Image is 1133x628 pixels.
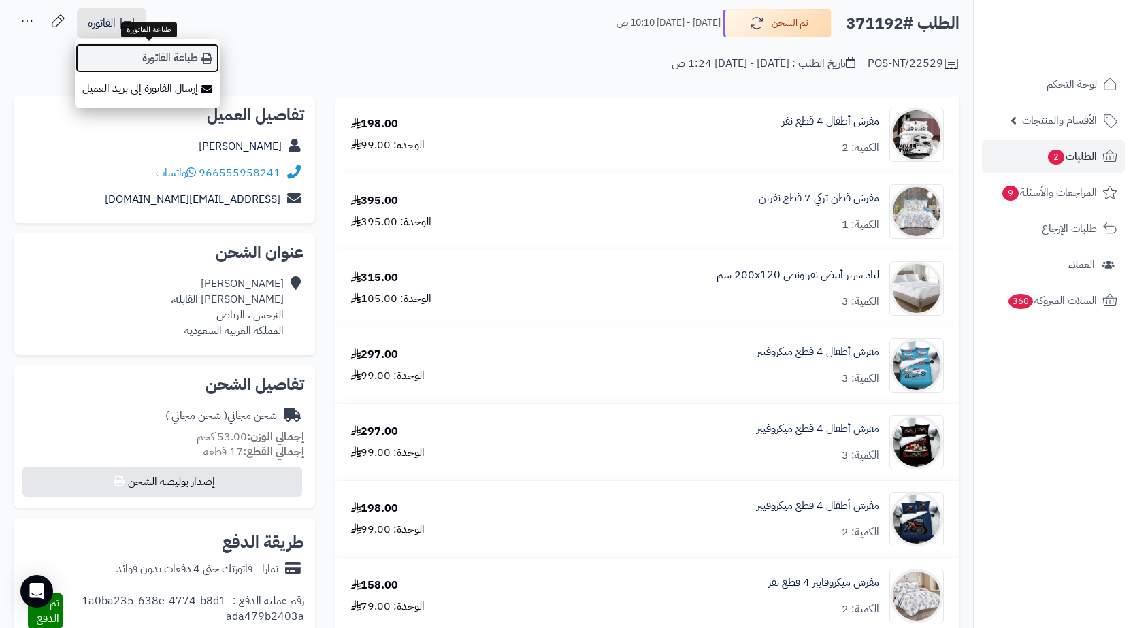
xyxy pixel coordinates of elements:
a: الفاتورة [77,8,146,38]
a: المراجعات والأسئلة9 [982,176,1125,209]
img: 1745316873-istanbul%20S9-90x90.jpg [890,184,943,239]
a: مفرش ميكروفايبر 4 قطع نفر [768,575,879,591]
h2: تفاصيل الشحن [24,376,304,393]
h2: عنوان الشحن [24,244,304,261]
span: طلبات الإرجاع [1042,219,1097,238]
a: مفرش قطن تركي 7 قطع نفرين [759,191,879,206]
img: 1732186588-220107040010-90x90.jpg [890,261,943,316]
div: الوحدة: 99.00 [351,445,425,461]
button: تم الشحن [723,9,832,37]
div: الوحدة: 99.00 [351,137,425,153]
div: الكمية: 1 [842,217,879,233]
span: السلات المتروكة [1007,291,1097,310]
div: تاريخ الطلب : [DATE] - [DATE] 1:24 ص [672,56,855,71]
img: 1752751687-1-90x90.jpg [890,569,943,623]
a: مفرش أطفال 4 قطع ميكروفيبر [757,498,879,514]
div: تمارا - فاتورتك حتى 4 دفعات بدون فوائد [116,561,278,577]
span: تم الدفع [37,595,59,627]
div: POS-NT/22529 [868,56,959,72]
a: إرسال الفاتورة إلى بريد العميل [75,73,220,104]
div: شحن مجاني [165,408,277,424]
small: [DATE] - [DATE] 10:10 ص [617,16,721,30]
span: 9 [1002,186,1019,201]
a: العملاء [982,248,1125,281]
img: 1715599401-110203010056-90x90.jpg [890,108,943,162]
span: ( شحن مجاني ) [165,408,227,424]
div: الوحدة: 99.00 [351,522,425,538]
strong: إجمالي الوزن: [247,429,304,445]
strong: إجمالي القطع: [243,444,304,460]
a: طباعة الفاتورة [75,43,220,73]
a: [EMAIL_ADDRESS][DOMAIN_NAME] [105,191,280,208]
img: 1736335372-110203010076-90x90.jpg [890,415,943,469]
span: العملاء [1068,255,1095,274]
a: السلات المتروكة360 [982,284,1125,317]
div: الكمية: 3 [842,371,879,386]
div: Open Intercom Messenger [20,575,53,608]
img: 1736335435-110203010078-90x90.jpg [890,492,943,546]
a: لوحة التحكم [982,68,1125,101]
h2: الطلب #371192 [846,10,959,37]
div: الوحدة: 395.00 [351,214,431,230]
div: 297.00 [351,347,398,363]
div: طباعة الفاتورة [121,22,177,37]
a: [PERSON_NAME] [199,138,282,154]
a: واتساب [156,165,196,181]
div: 198.00 [351,501,398,516]
h2: تفاصيل العميل [24,107,304,123]
a: 966555958241 [199,165,280,181]
div: 315.00 [351,270,398,286]
a: طلبات الإرجاع [982,212,1125,245]
div: الكمية: 3 [842,294,879,310]
div: [PERSON_NAME] [PERSON_NAME] القابله، النرجس ، الرياض المملكة العربية السعودية [171,276,284,338]
div: 158.00 [351,578,398,593]
a: الطلبات2 [982,140,1125,173]
div: 297.00 [351,424,398,440]
span: 360 [1008,294,1033,309]
span: الطلبات [1047,147,1097,166]
span: لوحة التحكم [1047,75,1097,94]
img: 1736335297-110203010074-90x90.jpg [890,338,943,393]
button: إصدار بوليصة الشحن [22,467,302,497]
a: مفرش أطفال 4 قطع ميكروفيبر [757,344,879,360]
small: 17 قطعة [203,444,304,460]
a: لباد سرير أبيض نفر ونص 200x120 سم [717,267,879,283]
span: الفاتورة [88,15,116,31]
div: 198.00 [351,116,398,132]
small: 53.00 كجم [197,429,304,445]
div: 395.00 [351,193,398,209]
a: مفرش أطفال 4 قطع نفر [782,114,879,129]
div: الكمية: 2 [842,140,879,156]
span: الأقسام والمنتجات [1022,111,1097,130]
div: الكمية: 3 [842,448,879,463]
div: الكمية: 2 [842,525,879,540]
h2: طريقة الدفع [222,534,304,550]
span: المراجعات والأسئلة [1001,183,1097,202]
div: الوحدة: 105.00 [351,291,431,307]
div: الوحدة: 79.00 [351,599,425,614]
a: مفرش أطفال 4 قطع ميكروفيبر [757,421,879,437]
div: الكمية: 2 [842,601,879,617]
span: 2 [1048,150,1064,165]
div: الوحدة: 99.00 [351,368,425,384]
